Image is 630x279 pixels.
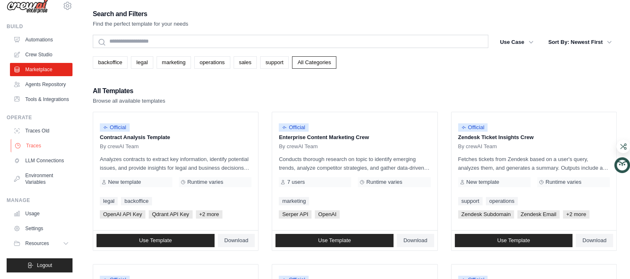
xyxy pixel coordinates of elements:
[455,234,573,247] a: Use Template
[100,155,251,172] p: Analyzes contracts to extract key information, identify potential issues, and provide insights fo...
[10,48,72,61] a: Crew Studio
[224,237,249,244] span: Download
[279,143,318,150] span: By crewAI Team
[100,143,139,150] span: By crewAI Team
[100,133,251,142] p: Contract Analysis Template
[93,97,165,105] p: Browse all available templates
[287,179,305,185] span: 7 users
[100,197,118,205] a: legal
[260,56,289,69] a: support
[279,133,430,142] p: Enterprise Content Marketing Crew
[543,35,617,50] button: Sort By: Newest First
[93,85,165,97] h2: All Templates
[458,155,610,172] p: Fetches tickets from Zendesk based on a user's query, analyzes them, and generates a summary. Out...
[546,179,582,185] span: Runtime varies
[93,8,188,20] h2: Search and Filters
[149,210,193,219] span: Qdrant API Key
[582,237,606,244] span: Download
[576,234,613,247] a: Download
[7,258,72,272] button: Logout
[139,237,172,244] span: Use Template
[292,56,336,69] a: All Categories
[279,197,309,205] a: marketing
[108,179,141,185] span: New template
[10,237,72,250] button: Resources
[234,56,257,69] a: sales
[194,56,230,69] a: operations
[10,78,72,91] a: Agents Repository
[10,93,72,106] a: Tools & Integrations
[10,154,72,167] a: LLM Connections
[466,179,499,185] span: New template
[458,210,514,219] span: Zendesk Subdomain
[93,56,128,69] a: backoffice
[10,124,72,137] a: Traces Old
[7,23,72,30] div: Build
[25,240,49,247] span: Resources
[37,262,52,269] span: Logout
[275,234,393,247] a: Use Template
[486,197,518,205] a: operations
[10,33,72,46] a: Automations
[315,210,340,219] span: OpenAI
[100,123,130,132] span: Official
[131,56,153,69] a: legal
[397,234,434,247] a: Download
[318,237,351,244] span: Use Template
[10,169,72,189] a: Environment Variables
[7,114,72,121] div: Operate
[495,35,538,50] button: Use Case
[97,234,215,247] a: Use Template
[121,197,152,205] a: backoffice
[366,179,402,185] span: Runtime varies
[196,210,222,219] span: +2 more
[93,20,188,28] p: Find the perfect template for your needs
[458,143,497,150] span: By crewAI Team
[279,155,430,172] p: Conducts thorough research on topic to identify emerging trends, analyze competitor strategies, a...
[403,237,427,244] span: Download
[497,237,530,244] span: Use Template
[563,210,589,219] span: +2 more
[10,207,72,220] a: Usage
[157,56,191,69] a: marketing
[458,133,610,142] p: Zendesk Ticket Insights Crew
[187,179,223,185] span: Runtime varies
[458,123,488,132] span: Official
[458,197,483,205] a: support
[279,123,309,132] span: Official
[11,139,73,152] a: Traces
[10,63,72,76] a: Marketplace
[10,222,72,235] a: Settings
[7,197,72,204] div: Manage
[100,210,145,219] span: OpenAI API Key
[279,210,311,219] span: Serper API
[218,234,255,247] a: Download
[517,210,560,219] span: Zendesk Email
